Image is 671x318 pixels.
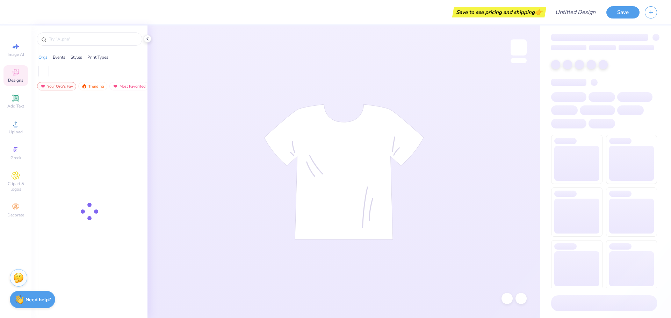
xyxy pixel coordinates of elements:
[53,54,65,60] div: Events
[71,54,82,60] div: Styles
[81,84,87,89] img: trending.gif
[3,181,28,192] span: Clipart & logos
[26,296,51,303] strong: Need help?
[87,54,108,60] div: Print Types
[550,5,601,19] input: Untitled Design
[40,84,46,89] img: most_fav.gif
[8,52,24,57] span: Image AI
[109,82,149,90] div: Most Favorited
[38,54,48,60] div: Orgs
[8,77,23,83] span: Designs
[7,103,24,109] span: Add Text
[7,212,24,218] span: Decorate
[9,129,23,135] span: Upload
[535,8,542,16] span: 👉
[606,6,640,19] button: Save
[48,36,138,43] input: Try "Alpha"
[10,155,21,161] span: Greek
[78,82,107,90] div: Trending
[264,104,424,240] img: tee-skeleton.svg
[454,7,544,17] div: Save to see pricing and shipping
[37,82,76,90] div: Your Org's Fav
[113,84,118,89] img: most_fav.gif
